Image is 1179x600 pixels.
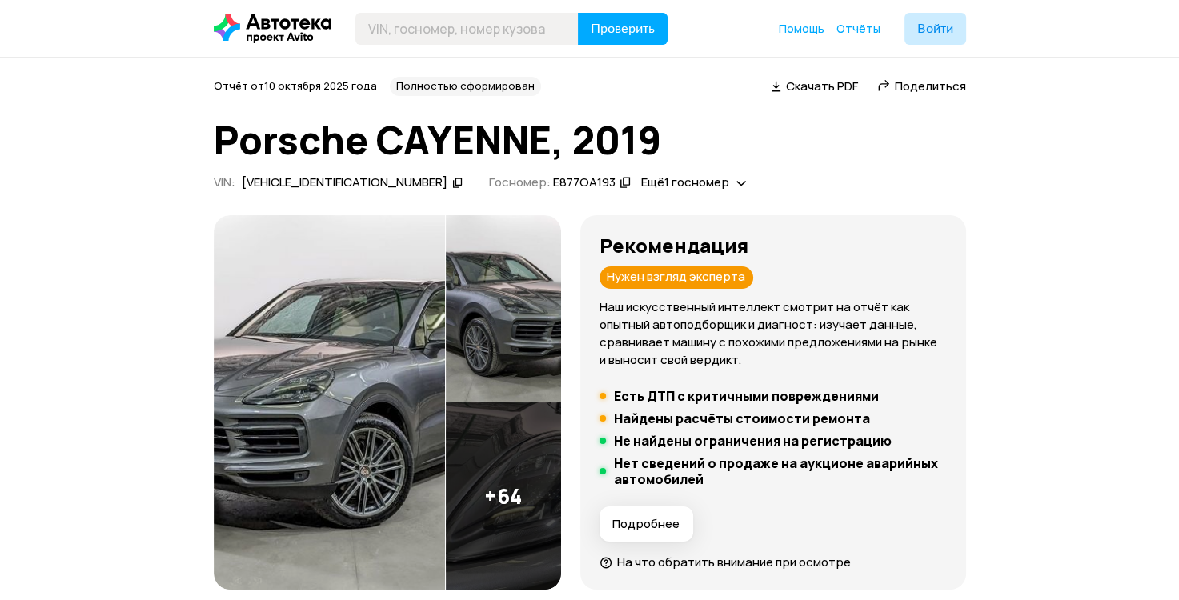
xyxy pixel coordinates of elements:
div: Нужен взгляд эксперта [600,266,753,289]
h1: Porsche CAYENNE, 2019 [214,118,966,162]
a: Помощь [779,21,824,37]
div: Полностью сформирован [390,77,541,96]
span: Отчёт от 10 октября 2025 года [214,78,377,93]
h5: Найдены расчёты стоимости ремонта [614,410,870,426]
a: Поделиться [877,78,966,94]
h3: Рекомендация [600,234,947,257]
span: На что обратить внимание при осмотре [617,554,851,570]
input: VIN, госномер, номер кузова [355,13,579,45]
span: Проверить [591,22,655,35]
h5: Не найдены ограничения на регистрацию [614,433,892,449]
span: Госномер: [488,174,550,190]
span: Подробнее [612,516,680,532]
button: Проверить [578,13,668,45]
a: Скачать PDF [771,78,858,94]
button: Войти [904,13,966,45]
h5: Есть ДТП с критичными повреждениями [614,388,879,404]
span: Войти [917,22,953,35]
div: [VEHICLE_IDENTIFICATION_NUMBER] [242,174,447,191]
span: Отчёты [836,21,880,36]
span: Помощь [779,21,824,36]
h5: Нет сведений о продаже на аукционе аварийных автомобилей [614,455,947,487]
span: Ещё 1 госномер [640,174,728,190]
p: Наш искусственный интеллект смотрит на отчёт как опытный автоподборщик и диагност: изучает данные... [600,298,947,369]
span: Поделиться [895,78,966,94]
div: Е877ОА193 [552,174,615,191]
button: Подробнее [600,506,693,542]
a: На что обратить внимание при осмотре [600,554,851,570]
span: VIN : [214,174,235,190]
a: Отчёты [836,21,880,37]
span: Скачать PDF [786,78,858,94]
